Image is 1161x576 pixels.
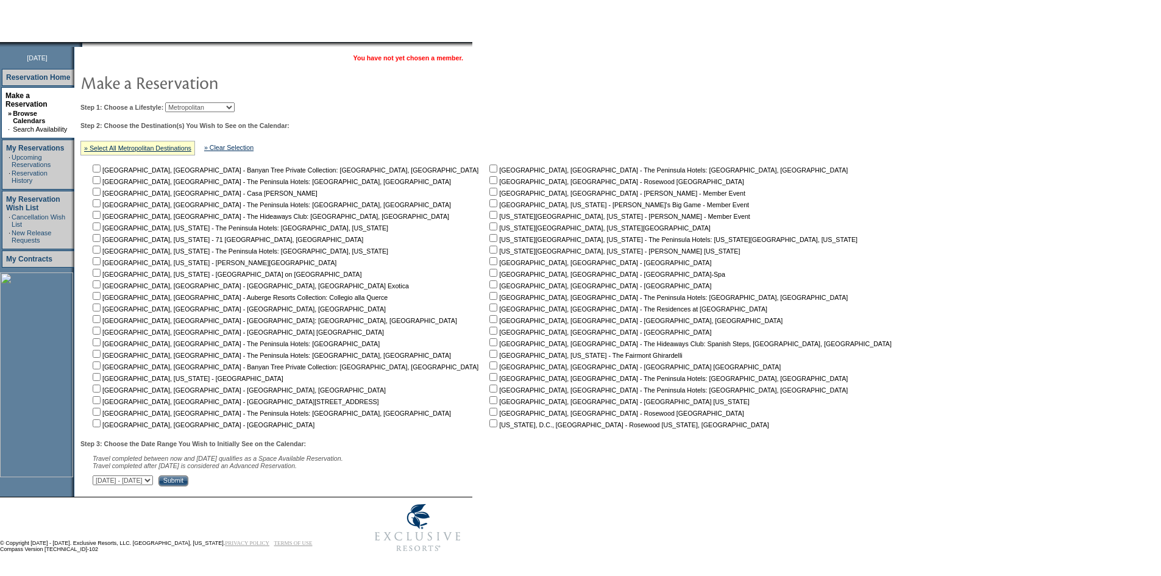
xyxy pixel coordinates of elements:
nobr: [GEOGRAPHIC_DATA], [GEOGRAPHIC_DATA] - The Peninsula Hotels: [GEOGRAPHIC_DATA], [GEOGRAPHIC_DATA] [90,201,451,208]
td: · [9,213,10,228]
nobr: [GEOGRAPHIC_DATA], [US_STATE] - The Peninsula Hotels: [GEOGRAPHIC_DATA], [US_STATE] [90,247,388,255]
nobr: [US_STATE], D.C., [GEOGRAPHIC_DATA] - Rosewood [US_STATE], [GEOGRAPHIC_DATA] [487,421,769,428]
nobr: [GEOGRAPHIC_DATA], [GEOGRAPHIC_DATA] - The Peninsula Hotels: [GEOGRAPHIC_DATA] [90,340,380,347]
nobr: [GEOGRAPHIC_DATA], [GEOGRAPHIC_DATA] - [GEOGRAPHIC_DATA] [487,282,711,290]
nobr: [GEOGRAPHIC_DATA], [GEOGRAPHIC_DATA] - Banyan Tree Private Collection: [GEOGRAPHIC_DATA], [GEOGRA... [90,166,478,174]
nobr: [GEOGRAPHIC_DATA], [GEOGRAPHIC_DATA] - The Peninsula Hotels: [GEOGRAPHIC_DATA], [GEOGRAPHIC_DATA] [90,410,451,417]
a: Upcoming Reservations [12,154,51,168]
nobr: [GEOGRAPHIC_DATA], [GEOGRAPHIC_DATA] - [GEOGRAPHIC_DATA], [GEOGRAPHIC_DATA] [487,317,783,324]
nobr: [GEOGRAPHIC_DATA], [GEOGRAPHIC_DATA] - [GEOGRAPHIC_DATA][STREET_ADDRESS] [90,398,379,405]
nobr: [GEOGRAPHIC_DATA], [GEOGRAPHIC_DATA] - [GEOGRAPHIC_DATA]-Spa [487,271,725,278]
nobr: [GEOGRAPHIC_DATA], [GEOGRAPHIC_DATA] - [GEOGRAPHIC_DATA] [US_STATE] [487,398,750,405]
b: » [8,110,12,117]
a: PRIVACY POLICY [225,540,269,546]
a: New Release Requests [12,229,51,244]
a: TERMS OF USE [274,540,313,546]
nobr: [GEOGRAPHIC_DATA], [GEOGRAPHIC_DATA] - Rosewood [GEOGRAPHIC_DATA] [487,410,744,417]
img: pgTtlMakeReservation.gif [80,70,324,94]
a: Reservation Home [6,73,70,82]
nobr: [GEOGRAPHIC_DATA], [US_STATE] - The Peninsula Hotels: [GEOGRAPHIC_DATA], [US_STATE] [90,224,388,232]
td: · [9,154,10,168]
a: » Select All Metropolitan Destinations [84,144,191,152]
nobr: [GEOGRAPHIC_DATA], [GEOGRAPHIC_DATA] - [GEOGRAPHIC_DATA] [GEOGRAPHIC_DATA] [90,329,384,336]
nobr: [US_STATE][GEOGRAPHIC_DATA], [US_STATE] - [PERSON_NAME] - Member Event [487,213,750,220]
nobr: [GEOGRAPHIC_DATA], [GEOGRAPHIC_DATA] - The Peninsula Hotels: [GEOGRAPHIC_DATA], [GEOGRAPHIC_DATA] [90,178,451,185]
nobr: [GEOGRAPHIC_DATA], [GEOGRAPHIC_DATA] - Casa [PERSON_NAME] [90,190,318,197]
nobr: [GEOGRAPHIC_DATA], [GEOGRAPHIC_DATA] - [GEOGRAPHIC_DATA] [GEOGRAPHIC_DATA] [487,363,781,371]
b: Step 1: Choose a Lifestyle: [80,104,163,111]
nobr: [GEOGRAPHIC_DATA], [GEOGRAPHIC_DATA] - [GEOGRAPHIC_DATA] [487,259,711,266]
a: Search Availability [13,126,67,133]
nobr: [GEOGRAPHIC_DATA], [GEOGRAPHIC_DATA] - [GEOGRAPHIC_DATA], [GEOGRAPHIC_DATA] Exotica [90,282,409,290]
nobr: [GEOGRAPHIC_DATA], [US_STATE] - [PERSON_NAME][GEOGRAPHIC_DATA] [90,259,336,266]
nobr: [GEOGRAPHIC_DATA], [US_STATE] - [GEOGRAPHIC_DATA] [90,375,283,382]
span: [DATE] [27,54,48,62]
nobr: [US_STATE][GEOGRAPHIC_DATA], [US_STATE] - [PERSON_NAME] [US_STATE] [487,247,740,255]
a: My Reservation Wish List [6,195,60,212]
nobr: [GEOGRAPHIC_DATA], [GEOGRAPHIC_DATA] - The Hideaways Club: [GEOGRAPHIC_DATA], [GEOGRAPHIC_DATA] [90,213,449,220]
img: blank.gif [82,42,83,47]
b: Step 2: Choose the Destination(s) You Wish to See on the Calendar: [80,122,289,129]
a: » Clear Selection [204,144,254,151]
td: · [8,126,12,133]
a: My Contracts [6,255,52,263]
nobr: [GEOGRAPHIC_DATA], [GEOGRAPHIC_DATA] - [PERSON_NAME] - Member Event [487,190,745,197]
nobr: [GEOGRAPHIC_DATA], [GEOGRAPHIC_DATA] - [GEOGRAPHIC_DATA] [90,421,314,428]
nobr: [GEOGRAPHIC_DATA], [GEOGRAPHIC_DATA] - [GEOGRAPHIC_DATA]: [GEOGRAPHIC_DATA], [GEOGRAPHIC_DATA] [90,317,457,324]
nobr: [GEOGRAPHIC_DATA], [GEOGRAPHIC_DATA] - Banyan Tree Private Collection: [GEOGRAPHIC_DATA], [GEOGRA... [90,363,478,371]
b: Step 3: Choose the Date Range You Wish to Initially See on the Calendar: [80,440,306,447]
span: You have not yet chosen a member. [353,54,463,62]
nobr: [GEOGRAPHIC_DATA], [GEOGRAPHIC_DATA] - The Peninsula Hotels: [GEOGRAPHIC_DATA], [GEOGRAPHIC_DATA] [487,294,848,301]
nobr: [GEOGRAPHIC_DATA], [US_STATE] - The Fairmont Ghirardelli [487,352,682,359]
nobr: [GEOGRAPHIC_DATA], [US_STATE] - 71 [GEOGRAPHIC_DATA], [GEOGRAPHIC_DATA] [90,236,363,243]
nobr: [GEOGRAPHIC_DATA], [GEOGRAPHIC_DATA] - [GEOGRAPHIC_DATA], [GEOGRAPHIC_DATA] [90,386,386,394]
nobr: [GEOGRAPHIC_DATA], [GEOGRAPHIC_DATA] - The Peninsula Hotels: [GEOGRAPHIC_DATA], [GEOGRAPHIC_DATA] [90,352,451,359]
td: · [9,169,10,184]
img: promoShadowLeftCorner.gif [78,42,82,47]
nobr: Travel completed after [DATE] is considered an Advanced Reservation. [93,462,297,469]
nobr: [GEOGRAPHIC_DATA], [GEOGRAPHIC_DATA] - The Peninsula Hotels: [GEOGRAPHIC_DATA], [GEOGRAPHIC_DATA] [487,386,848,394]
nobr: [GEOGRAPHIC_DATA], [GEOGRAPHIC_DATA] - The Hideaways Club: Spanish Steps, [GEOGRAPHIC_DATA], [GEO... [487,340,892,347]
nobr: [US_STATE][GEOGRAPHIC_DATA], [US_STATE][GEOGRAPHIC_DATA] [487,224,711,232]
nobr: [GEOGRAPHIC_DATA], [GEOGRAPHIC_DATA] - [GEOGRAPHIC_DATA] [487,329,711,336]
nobr: [GEOGRAPHIC_DATA], [GEOGRAPHIC_DATA] - The Peninsula Hotels: [GEOGRAPHIC_DATA], [GEOGRAPHIC_DATA] [487,375,848,382]
a: Reservation History [12,169,48,184]
nobr: [GEOGRAPHIC_DATA], [US_STATE] - [PERSON_NAME]'s Big Game - Member Event [487,201,749,208]
nobr: [US_STATE][GEOGRAPHIC_DATA], [US_STATE] - The Peninsula Hotels: [US_STATE][GEOGRAPHIC_DATA], [US_... [487,236,857,243]
a: Browse Calendars [13,110,45,124]
nobr: [GEOGRAPHIC_DATA], [GEOGRAPHIC_DATA] - Auberge Resorts Collection: Collegio alla Querce [90,294,388,301]
a: Cancellation Wish List [12,213,65,228]
nobr: [GEOGRAPHIC_DATA], [GEOGRAPHIC_DATA] - The Residences at [GEOGRAPHIC_DATA] [487,305,767,313]
nobr: [GEOGRAPHIC_DATA], [US_STATE] - [GEOGRAPHIC_DATA] on [GEOGRAPHIC_DATA] [90,271,361,278]
nobr: [GEOGRAPHIC_DATA], [GEOGRAPHIC_DATA] - Rosewood [GEOGRAPHIC_DATA] [487,178,744,185]
nobr: [GEOGRAPHIC_DATA], [GEOGRAPHIC_DATA] - [GEOGRAPHIC_DATA], [GEOGRAPHIC_DATA] [90,305,386,313]
input: Submit [158,475,188,486]
td: · [9,229,10,244]
img: Exclusive Resorts [363,497,472,558]
a: Make a Reservation [5,91,48,108]
nobr: [GEOGRAPHIC_DATA], [GEOGRAPHIC_DATA] - The Peninsula Hotels: [GEOGRAPHIC_DATA], [GEOGRAPHIC_DATA] [487,166,848,174]
span: Travel completed between now and [DATE] qualifies as a Space Available Reservation. [93,455,343,462]
a: My Reservations [6,144,64,152]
